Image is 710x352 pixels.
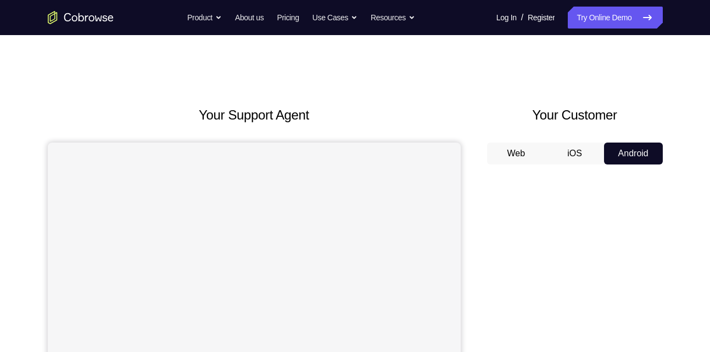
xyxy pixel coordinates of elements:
[187,7,222,29] button: Product
[568,7,662,29] a: Try Online Demo
[487,105,663,125] h2: Your Customer
[528,7,555,29] a: Register
[496,7,517,29] a: Log In
[371,7,415,29] button: Resources
[48,105,461,125] h2: Your Support Agent
[545,143,604,164] button: iOS
[604,143,663,164] button: Android
[48,11,114,24] a: Go to the home page
[521,11,523,24] span: /
[277,7,299,29] a: Pricing
[487,143,546,164] button: Web
[312,7,357,29] button: Use Cases
[235,7,264,29] a: About us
